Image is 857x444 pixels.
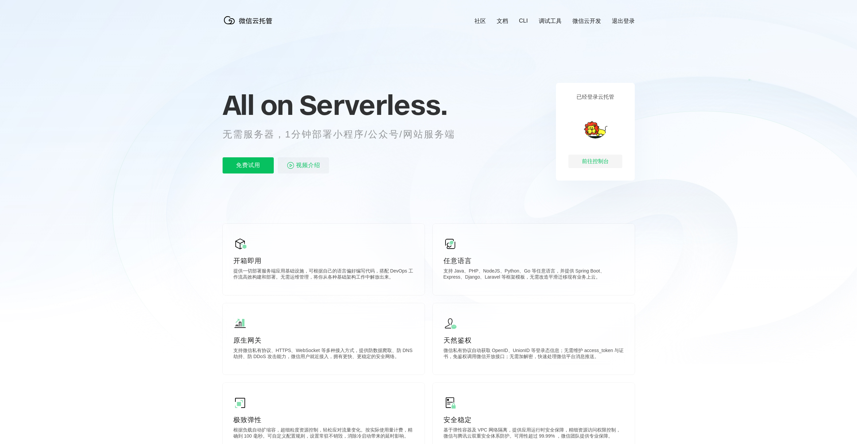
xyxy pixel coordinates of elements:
span: All on [223,88,293,122]
p: 任意语言 [443,256,624,265]
p: 开箱即用 [233,256,414,265]
p: 免费试用 [223,157,274,173]
a: 微信云开发 [572,17,601,25]
p: 安全稳定 [443,415,624,424]
a: 微信云托管 [223,22,276,28]
a: CLI [519,18,528,24]
p: 无需服务器，1分钟部署小程序/公众号/网站服务端 [223,128,468,141]
p: 天然鉴权 [443,336,624,345]
img: video_play.svg [287,161,295,169]
a: 退出登录 [612,17,635,25]
p: 支持微信私有协议、HTTPS、WebSocket 等多种接入方式，提供防数据爬取、防 DNS 劫持、防 DDoS 攻击能力，微信用户就近接入，拥有更快、更稳定的安全网络。 [233,348,414,361]
p: 微信私有协议自动获取 OpenID、UnionID 等登录态信息；无需维护 access_token 与证书，免鉴权调用微信开放接口；无需加解密，快速处理微信平台消息推送。 [443,348,624,361]
p: 根据负载自动扩缩容，超细粒度资源控制，轻松应对流量变化。按实际使用量计费，精确到 100 毫秒。可自定义配置规则，设置常驻不销毁，消除冷启动带来的延时影响。 [233,427,414,441]
span: 视频介绍 [296,157,320,173]
a: 文档 [497,17,508,25]
div: 前往控制台 [568,155,622,168]
p: 已经登录云托管 [576,94,614,101]
span: Serverless. [299,88,447,122]
p: 极致弹性 [233,415,414,424]
img: 微信云托管 [223,13,276,27]
a: 调试工具 [539,17,562,25]
p: 原生网关 [233,336,414,345]
p: 基于弹性容器及 VPC 网络隔离，提供应用运行时安全保障，精细资源访问权限控制，微信与腾讯云双重安全体系防护。可用性超过 99.99% ，微信团队提供专业保障。 [443,427,624,441]
p: 提供一切部署服务端应用基础设施，可根据自己的语言偏好编写代码，搭配 DevOps 工作流高效构建和部署。无需运维管理，将你从各种基础架构工作中解放出来。 [233,268,414,282]
a: 社区 [474,17,486,25]
p: 支持 Java、PHP、NodeJS、Python、Go 等任意语言，并提供 Spring Boot、Express、Django、Laravel 等框架模板，无需改造平滑迁移现有业务上云。 [443,268,624,282]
